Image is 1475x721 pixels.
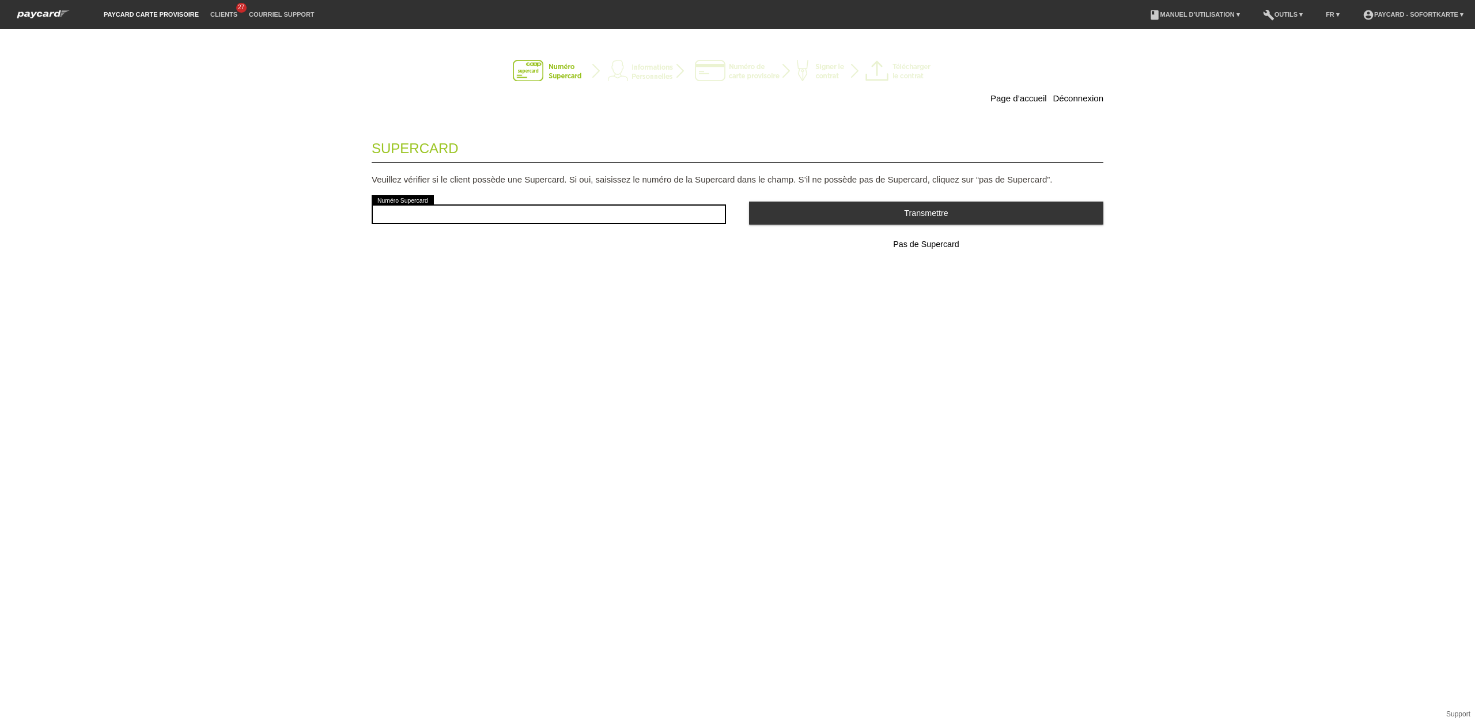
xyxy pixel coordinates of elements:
[749,202,1103,224] button: Transmettre
[904,208,948,218] span: Transmettre
[1320,11,1345,18] a: FR ▾
[1363,9,1374,21] i: account_circle
[98,11,205,18] a: paycard carte provisoire
[205,11,243,18] a: Clients
[1149,9,1160,21] i: book
[990,93,1047,103] a: Page d’accueil
[236,3,247,13] span: 27
[1257,11,1308,18] a: buildOutils ▾
[372,174,1103,184] p: Veuillez vérifier si le client possède une Supercard. Si oui, saisissez le numéro de la Supercard...
[1263,9,1274,21] i: build
[893,240,959,249] span: Pas de Supercard
[12,13,75,22] a: paycard Sofortkarte
[749,233,1103,256] button: Pas de Supercard
[513,60,962,83] img: instantcard-v3-fr-1.png
[1053,93,1103,103] a: Déconnexion
[372,129,1103,163] legend: Supercard
[243,11,320,18] a: Courriel Support
[1357,11,1469,18] a: account_circlepaycard - Sofortkarte ▾
[12,8,75,20] img: paycard Sofortkarte
[1446,710,1470,718] a: Support
[1143,11,1246,18] a: bookManuel d’utilisation ▾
